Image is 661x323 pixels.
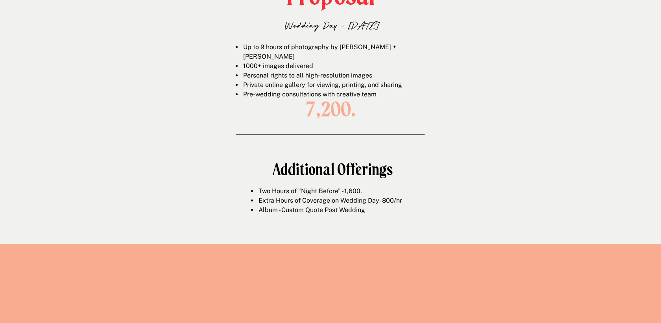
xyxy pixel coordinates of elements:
[258,205,422,215] li: Album - Custom Quote Post Wedding
[279,98,382,120] h1: 7,200.
[242,61,437,71] li: 1000+ images delivered
[258,187,362,195] span: Two Hours of "Night Before" - 1,600.
[242,42,437,61] li: Up to 9 hours of photography by [PERSON_NAME] + [PERSON_NAME]
[190,161,475,179] h1: Additional Offerings
[242,71,437,80] li: Personal rights to all high-resolution images
[231,17,433,33] p: Wedding Day - [DATE]
[242,90,437,99] li: Pre-wedding consultations with creative team
[258,197,402,204] span: Extra Hours of Coverage on Wedding Day- 800/hr
[242,80,437,90] li: Private online gallery for viewing, printing, and sharing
